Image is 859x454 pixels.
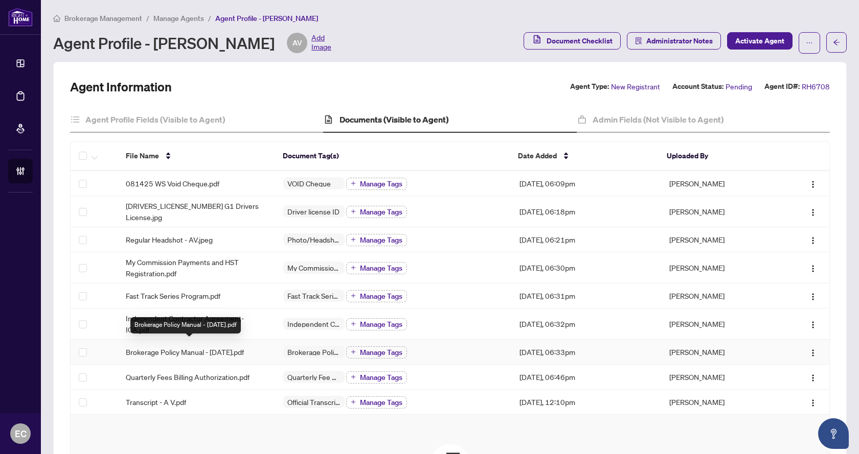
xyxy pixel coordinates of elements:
[351,181,356,186] span: plus
[346,318,407,330] button: Manage Tags
[805,394,821,410] button: Logo
[635,37,642,44] span: solution
[360,236,402,244] span: Manage Tags
[661,308,779,340] td: [PERSON_NAME]
[511,283,661,308] td: [DATE], 06:31pm
[809,180,817,188] img: Logo
[351,209,356,214] span: plus
[511,252,661,283] td: [DATE], 06:30pm
[510,141,659,171] th: Date Added
[661,390,779,415] td: [PERSON_NAME]
[126,256,267,279] span: My Commission Payments and HST Registration.pdf
[126,150,159,161] span: File Name
[805,344,821,360] button: Logo
[805,369,821,385] button: Logo
[805,316,821,332] button: Logo
[126,234,213,245] span: Regular Headshot - AV.jpeg
[360,265,402,272] span: Manage Tags
[126,178,219,189] span: 081425 WS Void Cheque.pdf
[126,396,186,408] span: Transcript - A V.pdf
[130,317,241,333] div: Brokerage Policy Manual - [DATE].pdf
[70,79,172,95] h2: Agent Information
[283,208,344,215] span: Driver license ID
[275,141,510,171] th: Document Tag(s)
[292,37,302,49] span: AV
[518,150,557,161] span: Date Added
[215,14,318,23] span: Agent Profile - [PERSON_NAME]
[351,265,356,270] span: plus
[351,349,356,354] span: plus
[809,399,817,407] img: Logo
[511,227,661,252] td: [DATE], 06:21pm
[809,349,817,357] img: Logo
[661,252,779,283] td: [PERSON_NAME]
[283,264,345,271] span: My Commission Payments & HST Registration
[283,398,345,405] span: Official Transcript
[208,12,211,24] li: /
[53,33,331,53] div: Agent Profile - [PERSON_NAME]
[511,308,661,340] td: [DATE], 06:32pm
[805,259,821,276] button: Logo
[118,141,275,171] th: File Name
[360,349,402,356] span: Manage Tags
[805,288,821,304] button: Logo
[726,81,752,92] span: Pending
[661,365,779,390] td: [PERSON_NAME]
[283,348,345,355] span: Brokerage Policy Manual
[809,374,817,382] img: Logo
[524,32,621,50] button: Document Checklist
[351,237,356,242] span: plus
[126,346,244,357] span: Brokerage Policy Manual - [DATE].pdf
[661,227,779,252] td: [PERSON_NAME]
[126,200,267,223] span: [DRIVERS_LICENSE_NUMBER] G1 Drivers License.jpg
[346,396,407,409] button: Manage Tags
[805,175,821,192] button: Logo
[672,81,724,92] label: Account Status:
[805,231,821,248] button: Logo
[735,33,784,49] span: Activate Agent
[126,313,267,335] span: Independent Contractor Agreement-ICA.pdf
[311,33,331,53] span: Add Image
[661,283,779,308] td: [PERSON_NAME]
[806,39,813,46] span: ellipsis
[351,321,356,326] span: plus
[346,346,407,359] button: Manage Tags
[340,113,448,126] h4: Documents (Visible to Agent)
[283,373,345,380] span: Quarterly Fee Auto-Debit Authorization
[809,321,817,329] img: Logo
[661,171,779,196] td: [PERSON_NAME]
[351,293,356,298] span: plus
[511,196,661,227] td: [DATE], 06:18pm
[153,14,204,23] span: Manage Agents
[8,8,33,27] img: logo
[346,290,407,302] button: Manage Tags
[818,418,849,449] button: Open asap
[809,293,817,301] img: Logo
[809,236,817,245] img: Logo
[764,81,800,92] label: Agent ID#:
[661,196,779,227] td: [PERSON_NAME]
[802,81,830,92] span: RH6708
[85,113,225,126] h4: Agent Profile Fields (Visible to Agent)
[727,32,793,50] button: Activate Agent
[570,81,609,92] label: Agent Type:
[593,113,724,126] h4: Admin Fields (Not Visible to Agent)
[646,33,713,49] span: Administrator Notes
[283,292,345,299] span: Fast Track Series Program
[511,365,661,390] td: [DATE], 06:46pm
[511,390,661,415] td: [DATE], 12:10pm
[351,374,356,379] span: plus
[360,321,402,328] span: Manage Tags
[15,426,27,441] span: EC
[627,32,721,50] button: Administrator Notes
[809,265,817,273] img: Logo
[360,374,402,381] span: Manage Tags
[809,208,817,217] img: Logo
[511,171,661,196] td: [DATE], 06:09pm
[661,340,779,365] td: [PERSON_NAME]
[833,39,840,46] span: arrow-left
[547,33,613,49] span: Document Checklist
[126,290,220,301] span: Fast Track Series Program.pdf
[511,340,661,365] td: [DATE], 06:33pm
[611,81,660,92] span: New Registrant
